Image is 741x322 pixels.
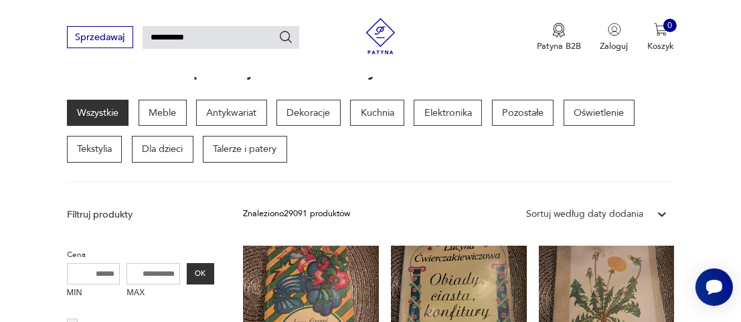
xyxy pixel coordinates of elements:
a: Dla dzieci [132,136,193,163]
img: Ikona medalu [552,23,566,37]
a: Wszystkie [67,100,129,127]
a: Dekoracje [276,100,341,127]
button: 0Koszyk [647,23,674,52]
a: Antykwariat [196,100,267,127]
label: MIN [67,285,120,303]
label: MAX [127,285,180,303]
a: Oświetlenie [564,100,635,127]
a: Ikona medaluPatyna B2B [537,23,581,52]
button: Zaloguj [600,23,629,52]
div: Znaleziono 29091 produktów [243,208,350,221]
a: Tekstylia [67,136,122,163]
img: Ikona koszyka [654,23,667,36]
button: Patyna B2B [537,23,581,52]
p: Patyna B2B [537,40,581,52]
button: Sprzedawaj [67,26,133,48]
button: Szukaj [278,29,293,44]
p: Koszyk [647,40,674,52]
a: Elektronika [414,100,482,127]
p: Filtruj produkty [67,208,215,222]
p: Cena [67,248,215,262]
a: Sprzedawaj [67,34,133,42]
iframe: Smartsupp widget button [695,268,733,306]
div: 0 [663,19,677,32]
img: Ikonka użytkownika [608,23,621,36]
h1: Pełna oferta sklepu - najnowsze produkty [67,64,376,80]
div: Sortuj według daty dodania [526,208,643,221]
button: OK [187,263,214,285]
a: Talerze i patery [203,136,287,163]
a: Kuchnia [350,100,404,127]
p: Zaloguj [600,40,629,52]
img: Patyna - sklep z meblami i dekoracjami vintage [358,18,403,54]
a: Meble [139,100,187,127]
a: Pozostałe [492,100,554,127]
